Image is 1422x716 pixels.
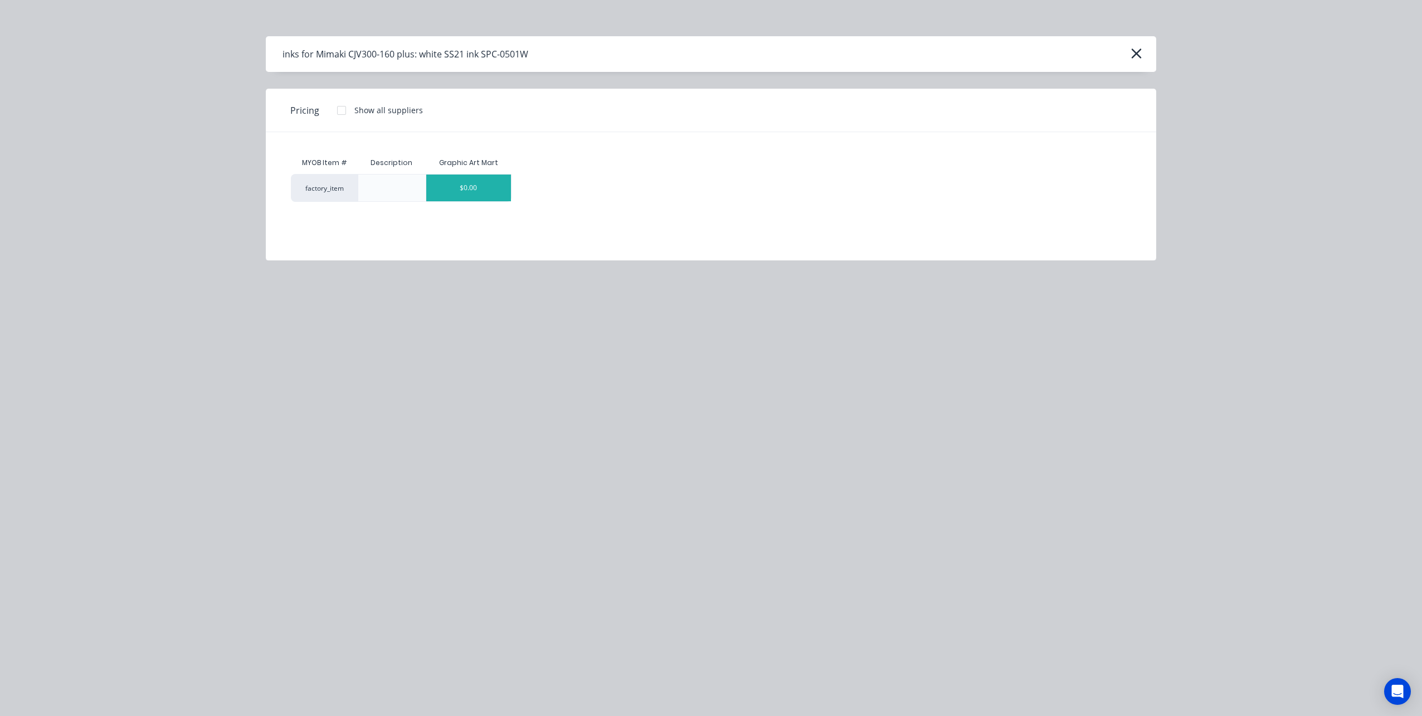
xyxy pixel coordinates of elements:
span: Pricing [290,104,319,117]
div: Show all suppliers [354,104,423,116]
div: Description [362,149,421,177]
div: MYOB Item # [291,152,358,174]
div: factory_item [291,174,358,202]
div: Graphic Art Mart [439,158,498,168]
div: $0.00 [426,175,511,201]
div: inks for Mimaki CJV300-160 plus: white SS21 ink SPC-0501W [283,47,528,61]
div: Open Intercom Messenger [1384,678,1411,705]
